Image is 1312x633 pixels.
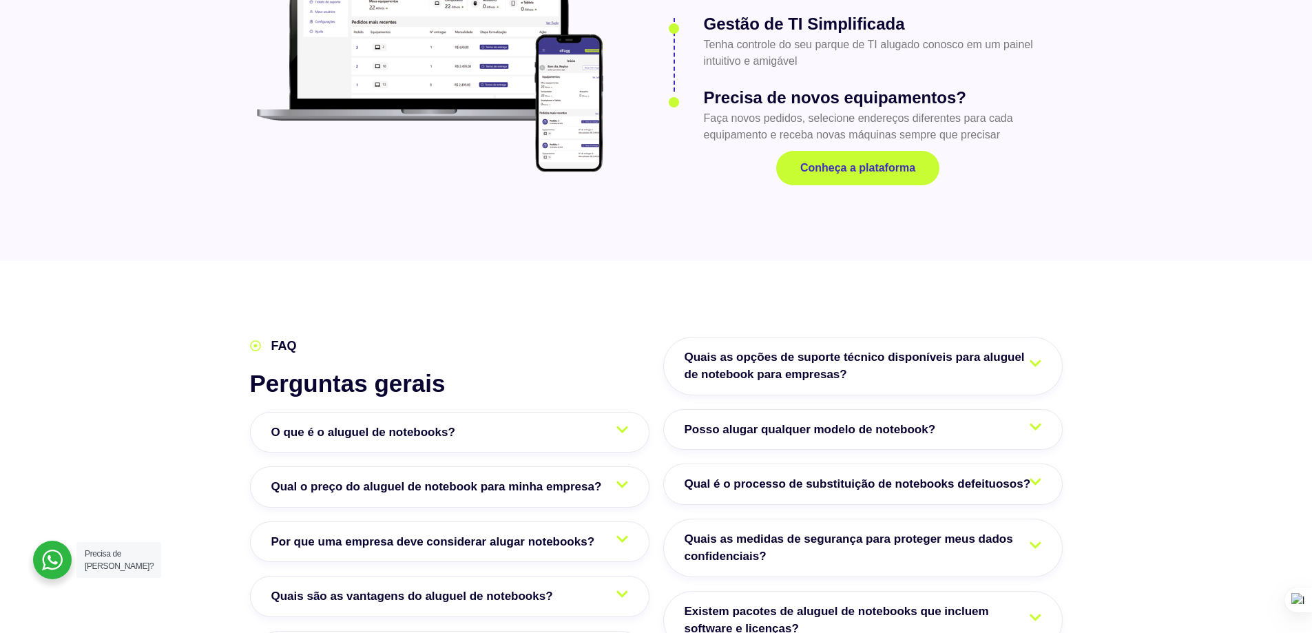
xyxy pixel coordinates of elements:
a: Quais as opções de suporte técnico disponíveis para aluguel de notebook para empresas? [663,337,1063,395]
div: Widget de chat [1243,567,1312,633]
a: O que é o aluguel de notebooks? [250,412,649,453]
span: Por que uma empresa deve considerar alugar notebooks? [271,533,602,551]
p: Faça novos pedidos, selecione endereços diferentes para cada equipamento e receba novas máquinas ... [703,110,1056,143]
a: Qual o preço do aluguel de notebook para minha empresa? [250,466,649,508]
span: FAQ [268,337,297,355]
a: Posso alugar qualquer modelo de notebook? [663,409,1063,450]
h3: Gestão de TI Simplificada [703,12,1056,37]
span: Precisa de [PERSON_NAME]? [85,549,154,571]
a: Qual é o processo de substituição de notebooks defeituosos? [663,464,1063,505]
span: Qual o preço do aluguel de notebook para minha empresa? [271,478,609,496]
p: Tenha controle do seu parque de TI alugado conosco em um painel intuitivo e amigável [703,37,1056,70]
h2: Perguntas gerais [250,369,649,398]
a: Conheça a plataforma [776,151,939,185]
span: Posso alugar qualquer modelo de notebook? [685,421,943,439]
span: Conheça a plataforma [800,163,915,174]
h3: Precisa de novos equipamentos? [703,85,1056,110]
a: Quais as medidas de segurança para proteger meus dados confidenciais? [663,519,1063,577]
a: Por que uma empresa deve considerar alugar notebooks? [250,521,649,563]
iframe: Chat Widget [1243,567,1312,633]
span: Qual é o processo de substituição de notebooks defeituosos? [685,475,1038,493]
span: Quais as medidas de segurança para proteger meus dados confidenciais? [685,530,1041,565]
span: Quais as opções de suporte técnico disponíveis para aluguel de notebook para empresas? [685,349,1041,384]
span: Quais são as vantagens do aluguel de notebooks? [271,588,560,605]
span: O que é o aluguel de notebooks? [271,424,462,442]
a: Quais são as vantagens do aluguel de notebooks? [250,576,649,617]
